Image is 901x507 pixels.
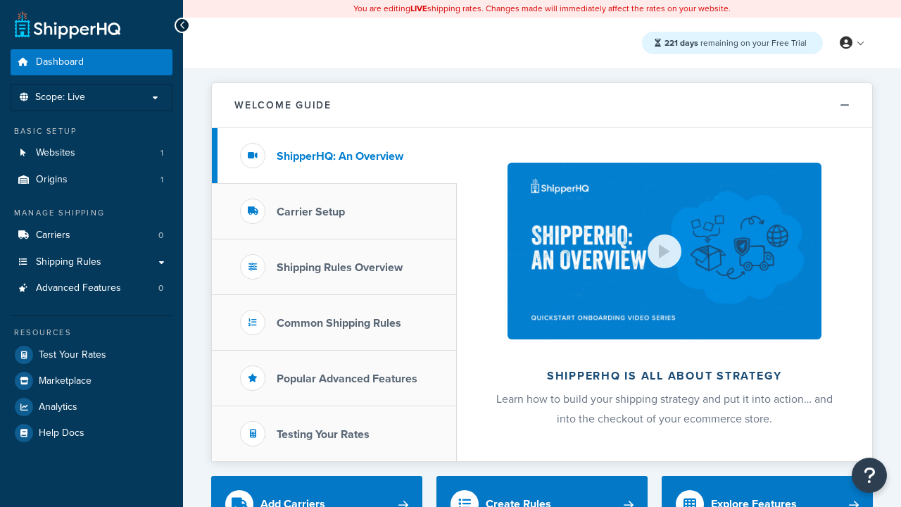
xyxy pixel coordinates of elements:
[11,420,172,446] a: Help Docs
[36,56,84,68] span: Dashboard
[39,401,77,413] span: Analytics
[11,167,172,193] a: Origins1
[39,349,106,361] span: Test Your Rates
[158,282,163,294] span: 0
[11,223,172,249] li: Carriers
[11,167,172,193] li: Origins
[39,375,92,387] span: Marketplace
[11,249,172,275] a: Shipping Rules
[664,37,698,49] strong: 221 days
[234,100,332,111] h2: Welcome Guide
[11,140,172,166] li: Websites
[277,206,345,218] h3: Carrier Setup
[158,230,163,242] span: 0
[11,275,172,301] a: Advanced Features0
[36,282,121,294] span: Advanced Features
[36,230,70,242] span: Carriers
[36,174,68,186] span: Origins
[39,427,84,439] span: Help Docs
[277,150,403,163] h3: ShipperHQ: An Overview
[11,125,172,137] div: Basic Setup
[11,140,172,166] a: Websites1
[36,147,75,159] span: Websites
[11,207,172,219] div: Manage Shipping
[11,223,172,249] a: Carriers0
[508,163,821,339] img: ShipperHQ is all about strategy
[11,368,172,394] a: Marketplace
[11,327,172,339] div: Resources
[664,37,807,49] span: remaining on your Free Trial
[496,391,833,427] span: Learn how to build your shipping strategy and put it into action… and into the checkout of your e...
[277,373,417,385] h3: Popular Advanced Features
[212,83,872,128] button: Welcome Guide
[35,92,85,104] span: Scope: Live
[494,370,835,382] h2: ShipperHQ is all about strategy
[277,261,403,274] h3: Shipping Rules Overview
[11,394,172,420] a: Analytics
[277,428,370,441] h3: Testing Your Rates
[36,256,101,268] span: Shipping Rules
[277,317,401,330] h3: Common Shipping Rules
[160,174,163,186] span: 1
[410,2,427,15] b: LIVE
[11,275,172,301] li: Advanced Features
[11,342,172,368] a: Test Your Rates
[160,147,163,159] span: 1
[11,49,172,75] a: Dashboard
[852,458,887,493] button: Open Resource Center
